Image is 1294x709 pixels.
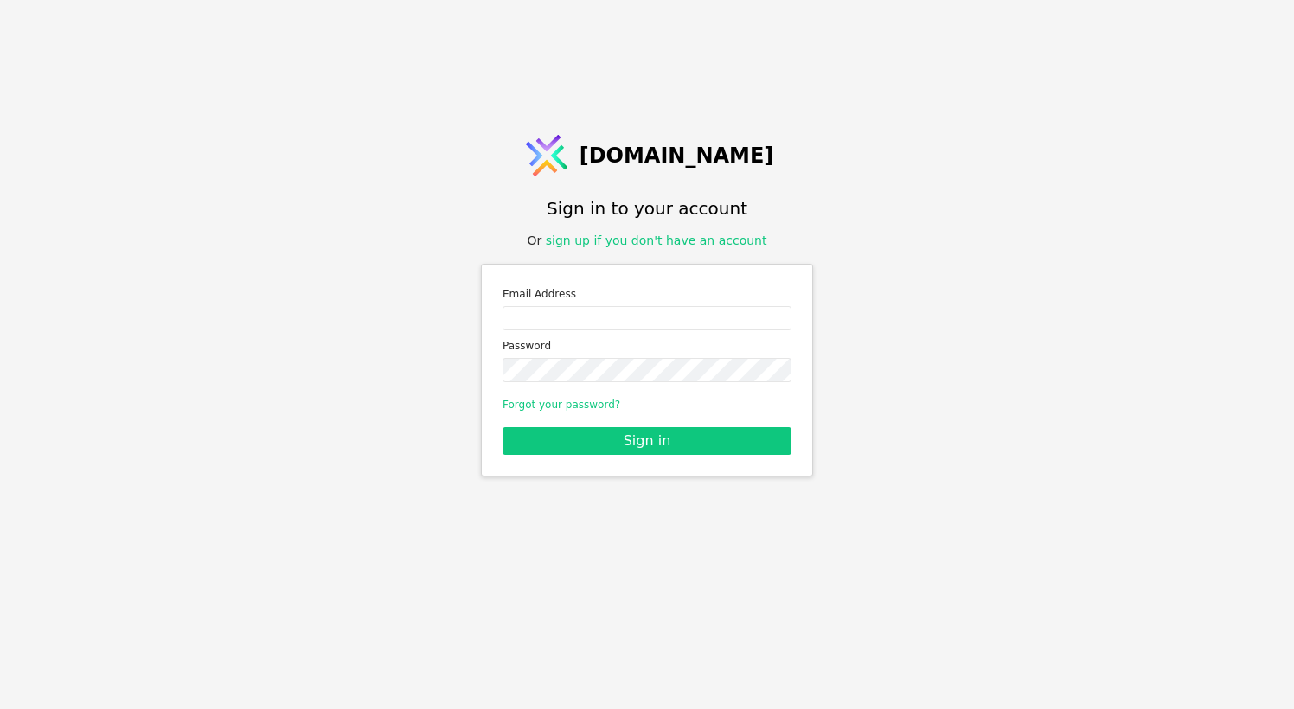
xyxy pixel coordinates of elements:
span: [DOMAIN_NAME] [580,140,774,171]
input: Email address [503,306,791,330]
label: Email Address [503,285,791,303]
a: [DOMAIN_NAME] [521,130,774,182]
input: Password [503,358,791,382]
a: Forgot your password? [503,399,620,411]
label: Password [503,337,791,354]
a: sign up if you don't have an account [546,233,767,247]
div: Or [528,232,767,250]
button: Sign in [503,427,791,455]
h1: Sign in to your account [547,195,747,221]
